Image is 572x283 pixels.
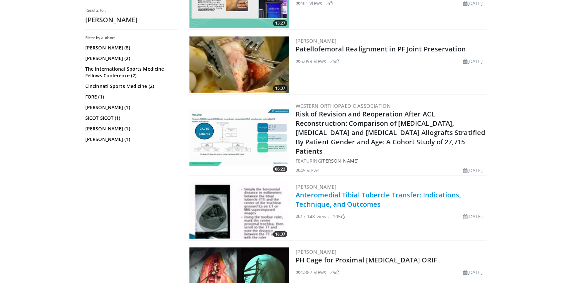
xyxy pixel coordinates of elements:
[85,136,177,143] a: [PERSON_NAME] (1)
[296,269,326,276] li: 4,882 views
[463,167,483,174] li: [DATE]
[296,157,485,164] div: FEATURING
[85,125,177,132] a: [PERSON_NAME] (1)
[296,44,466,53] a: Patellofemoral Realignment in PF Joint Preservation
[463,269,483,276] li: [DATE]
[85,83,177,90] a: Cincinnati Sports Medicine (2)
[296,248,336,255] a: [PERSON_NAME]
[296,109,485,156] a: Risk of Revision and Reoperation After ACL Reconstruction: Comparison of [MEDICAL_DATA], [MEDICAL...
[296,103,391,109] a: Western Orthopaedic Association
[333,213,345,220] li: 105
[189,109,289,166] a: 06:22
[85,115,177,121] a: SICOT SICOT (1)
[273,85,287,91] span: 15:37
[463,213,483,220] li: [DATE]
[296,255,437,264] a: PH Cage for Proximal [MEDICAL_DATA] ORIF
[296,167,320,174] li: 45 views
[85,8,178,13] p: Results for:
[85,94,177,100] a: FORE (1)
[85,55,177,62] a: [PERSON_NAME] (2)
[85,44,177,51] a: [PERSON_NAME] (8)
[296,58,326,65] li: 5,099 views
[296,37,336,44] a: [PERSON_NAME]
[85,104,177,111] a: [PERSON_NAME] (1)
[296,213,329,220] li: 17,148 views
[273,166,287,172] span: 06:22
[189,36,289,93] img: fulkerson_cart_1.png.300x170_q85_crop-smart_upscale.jpg
[463,58,483,65] li: [DATE]
[273,231,287,237] span: 18:37
[85,16,178,24] h2: [PERSON_NAME]
[330,269,339,276] li: 29
[189,182,289,239] img: Anteromedial_Tibial_Tubercle_Transfer_-for_Vumedi_7_10_1_100009132_2.jpg.300x170_q85_crop-smart_u...
[85,66,177,79] a: The International Sports Medicine Fellows Conference (2)
[189,109,289,166] img: c35f25ce-1ddb-4b60-820b-a6cd66eeb372.300x170_q85_crop-smart_upscale.jpg
[296,183,336,190] a: [PERSON_NAME]
[273,20,287,26] span: 13:27
[296,190,461,209] a: Anteromedial Tibial Tubercle Transfer: Indications, Technique, and Outcomes
[85,35,178,40] h3: Filter by author:
[189,36,289,93] a: 15:37
[189,182,289,239] a: 18:37
[330,58,339,65] li: 25
[321,158,359,164] a: [PERSON_NAME]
